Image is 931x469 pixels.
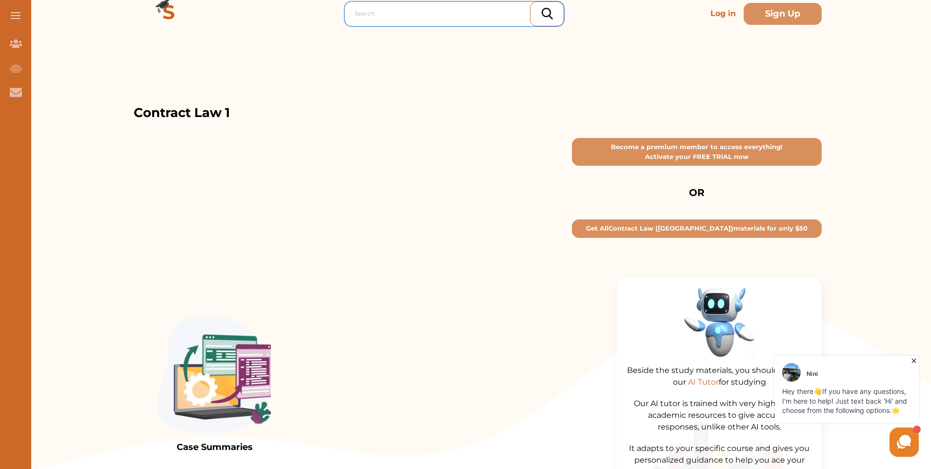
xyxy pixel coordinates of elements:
[627,365,812,388] p: Beside the study materials, you should also use our for studying
[572,138,822,166] button: [object Object]
[744,3,822,25] button: Sign Up
[601,142,792,161] p: Become a premium member to access everything! Activate your FREE TRIAL now
[572,219,822,238] button: [object Object]
[627,398,812,433] p: Our AI tutor is trained with very high-quality academic resources to give accurate responses, unl...
[684,287,754,357] img: aibot2.cd1b654a.png
[707,4,740,23] p: Log in
[697,353,921,459] iframe: HelpCrunch
[576,185,818,200] p: OR
[156,441,273,454] p: Case Summaries
[542,8,553,20] img: search_icon
[688,377,719,387] span: AI Tutor
[134,103,230,122] p: Contract Law 1
[576,224,817,234] p: Get All Contract Law ([GEOGRAPHIC_DATA]) materials for only $ 50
